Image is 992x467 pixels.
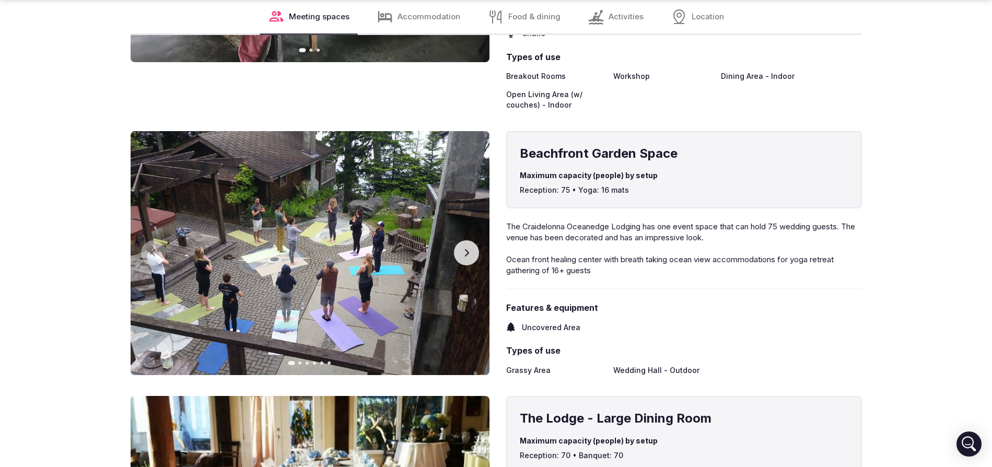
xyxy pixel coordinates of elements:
[508,11,561,22] span: Food & dining
[506,71,566,81] span: Breakout Rooms
[613,365,699,376] span: Wedding Hall - Outdoor
[956,431,982,457] div: Open Intercom Messenger
[522,322,580,333] span: Uncovered Area
[320,361,323,365] button: Go to slide 5
[289,11,349,22] span: Meeting spaces
[613,71,650,81] span: Workshop
[520,410,848,427] h4: The Lodge - Large Dining Room
[506,254,834,275] span: Ocean front healing center with breath taking ocean view accommodations for yoga retreat gatherin...
[506,345,862,356] span: Types of use
[520,450,848,461] span: Reception: 70 • Banquet: 70
[520,145,848,162] h4: Beachfront Garden Space
[306,361,309,365] button: Go to slide 3
[506,221,855,242] span: The Craidelonna Oceanedge Lodging has one event space that can hold 75 wedding guests. The venue ...
[520,185,848,195] span: Reception: 75 • Yoga: 16 mats
[721,71,795,81] span: Dining Area - Indoor
[506,302,862,313] span: Features & equipment
[506,51,862,63] span: Types of use
[398,11,460,22] span: Accommodation
[309,49,312,52] button: Go to slide 2
[317,49,320,52] button: Go to slide 3
[506,365,551,376] span: Grassy Area
[131,131,489,375] img: Gallery image 1
[299,48,306,52] button: Go to slide 1
[506,89,605,110] span: Open Living Area (w/ couches) - Indoor
[328,361,331,365] button: Go to slide 6
[520,170,848,181] span: Maximum capacity (people) by setup
[609,11,644,22] span: Activities
[298,361,301,365] button: Go to slide 2
[313,361,316,365] button: Go to slide 4
[520,436,848,446] span: Maximum capacity (people) by setup
[692,11,724,22] span: Location
[288,361,295,365] button: Go to slide 1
